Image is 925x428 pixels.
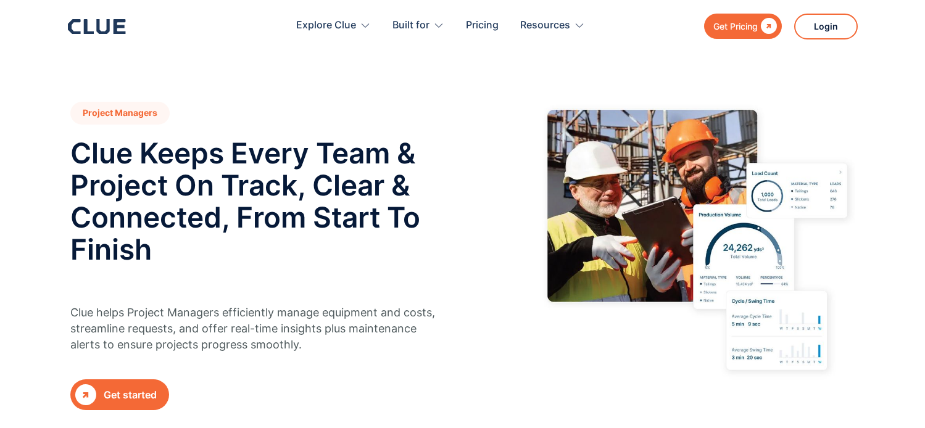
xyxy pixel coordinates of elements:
[520,6,585,45] div: Resources
[296,6,371,45] div: Explore Clue
[104,387,157,403] div: Get started
[70,137,468,265] h2: Clue Keeps Every Team & Project On Track, Clear & Connected, From Start To Finish
[713,19,758,34] div: Get Pricing
[758,19,777,34] div: 
[70,379,169,410] a: Get started
[704,14,782,39] a: Get Pricing
[392,6,429,45] div: Built for
[296,6,356,45] div: Explore Clue
[70,102,170,125] h1: Project Managers
[794,14,858,39] a: Login
[75,384,96,405] div: 
[70,305,444,353] p: Clue helps Project Managers efficiently manage equipment and costs, streamline requests, and offe...
[541,102,855,381] img: hero image for Project Manager at construction site
[466,6,499,45] a: Pricing
[392,6,444,45] div: Built for
[520,6,570,45] div: Resources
